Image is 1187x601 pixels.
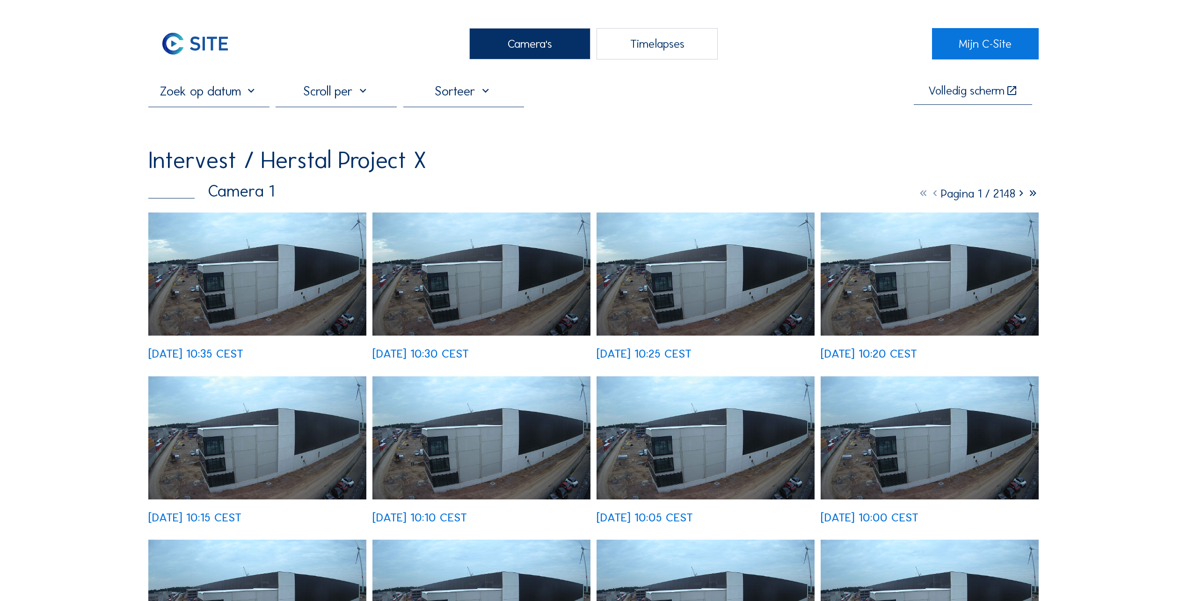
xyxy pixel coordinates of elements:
img: image_53479542 [821,376,1039,499]
div: Camera's [469,28,590,59]
div: [DATE] 10:05 CEST [597,512,693,523]
img: image_53480067 [821,213,1039,336]
div: Volledig scherm [928,85,1005,97]
input: Zoek op datum 󰅀 [148,83,269,99]
img: image_53480218 [597,213,815,336]
div: Timelapses [597,28,718,59]
a: C-SITE Logo [148,28,255,59]
div: [DATE] 10:25 CEST [597,348,692,359]
div: [DATE] 10:30 CEST [372,348,469,359]
div: Camera 1 [148,183,274,199]
span: Pagina 1 / 2148 [941,186,1015,201]
img: image_53480520 [148,213,366,336]
div: [DATE] 10:20 CEST [821,348,917,359]
img: C-SITE Logo [148,28,241,59]
img: image_53480368 [372,213,590,336]
img: image_53479911 [148,376,366,499]
div: [DATE] 10:00 CEST [821,512,918,523]
div: [DATE] 10:15 CEST [148,512,241,523]
div: [DATE] 10:35 CEST [148,348,243,359]
img: image_53479765 [372,376,590,499]
img: image_53479686 [597,376,815,499]
div: Intervest / Herstal Project X [148,148,426,172]
a: Mijn C-Site [932,28,1039,59]
div: [DATE] 10:10 CEST [372,512,467,523]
